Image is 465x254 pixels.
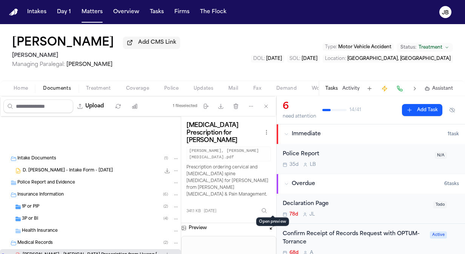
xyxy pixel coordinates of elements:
span: 1P or PIP [22,204,39,210]
button: Day 1 [54,5,74,19]
span: L B [310,162,316,168]
span: Managing Paralegal: [12,62,65,67]
div: Open preview [256,217,289,226]
span: Todo [433,201,447,208]
span: Treatment [419,44,442,50]
span: N/A [435,152,447,159]
button: Firms [171,5,192,19]
span: Status: [400,44,416,50]
h2: [PERSON_NAME] [12,51,180,60]
button: Tasks [325,86,338,92]
span: 1 task [448,131,459,137]
text: JB [442,10,449,15]
button: Add CMS Link [123,37,180,49]
input: Search files [3,99,73,113]
button: Matters [79,5,106,19]
button: Open preview [269,223,276,233]
button: Edit Location: Torrance, CA [323,55,453,63]
div: Police Report [283,150,430,159]
div: need attention [283,113,316,119]
button: Hide completed tasks (⌘⇧H) [445,104,459,116]
span: DOL : [253,57,265,61]
span: ( 1 ) [164,156,168,161]
button: Add Task [364,83,375,94]
span: D. [PERSON_NAME] - Intake Form - [DATE] [23,168,113,174]
span: Active [430,231,447,239]
span: Mail [228,86,238,92]
button: Add Task [402,104,442,116]
button: Tasks [147,5,167,19]
button: Activity [342,86,360,92]
span: Fax [253,86,261,92]
span: [PERSON_NAME] [66,62,112,67]
button: Change status from Treatment [397,43,453,52]
div: Declaration Page [283,200,429,208]
p: Prescription ordering cervical and [MEDICAL_DATA] spine [MEDICAL_DATA] for [PERSON_NAME] from [PE... [186,164,271,198]
span: 78d [289,211,298,217]
span: SOL : [289,57,300,61]
button: Edit SOL: 2027-06-24 [287,55,320,63]
h3: Preview [189,225,207,231]
div: Open task: Declaration Page [277,194,465,224]
span: [GEOGRAPHIC_DATA], [GEOGRAPHIC_DATA] [347,57,451,61]
button: Edit DOL: 2025-06-24 [251,55,284,63]
div: 1 file selected [173,104,197,109]
button: Overview [110,5,142,19]
span: Location : [325,57,346,61]
div: Confirm Receipt of Records Request with OPTUM-Torrance [283,230,425,247]
span: 3P or BI [22,216,38,222]
span: ( 4 ) [163,217,168,221]
span: J L [309,211,315,217]
span: Add CMS Link [138,39,176,46]
span: Police Report and Evidence [17,180,75,186]
button: Inspect [257,204,271,217]
span: [DATE] [266,57,282,61]
span: Immediate [292,130,321,138]
img: Finch Logo [9,9,18,16]
span: Coverage [126,86,149,92]
button: Upload [73,99,108,113]
span: ( 2 ) [163,241,168,245]
h3: [MEDICAL_DATA] Prescription for [PERSON_NAME] [186,122,262,144]
button: Download D. Gil Medina - Intake Form - 6.26.25 [163,167,171,174]
button: Overdue6tasks [277,174,465,194]
div: Open task: Police Report [277,144,465,174]
span: ( 6 ) [163,193,168,197]
span: Workspaces [312,86,341,92]
span: 6 task s [444,181,459,187]
span: Updates [194,86,213,92]
span: [DATE] [302,57,317,61]
span: Intake Documents [17,156,56,162]
button: Intakes [24,5,49,19]
span: Insurance Information [17,192,64,198]
span: Police [164,86,179,92]
span: [DATE] [204,208,216,214]
button: Open preview [269,223,276,231]
button: Edit matter name [12,36,114,50]
span: Home [14,86,28,92]
span: 14 / 41 [350,107,361,113]
button: Edit Type: Motor Vehicle Accident [323,43,394,51]
span: Treatment [86,86,111,92]
button: Create Immediate Task [379,83,390,94]
span: Documents [43,86,71,92]
span: Overdue [292,180,315,188]
button: Immediate1task [277,124,465,144]
h1: [PERSON_NAME] [12,36,114,50]
span: Demand [276,86,297,92]
a: Home [9,9,18,16]
span: 35d [289,162,299,168]
span: Assistant [432,86,453,92]
span: Type : [325,45,337,49]
code: [PERSON_NAME], [PERSON_NAME][MEDICAL_DATA].pdf [186,147,271,161]
div: 6 [283,101,316,113]
button: The Flock [197,5,229,19]
button: Make a Call [394,83,405,94]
